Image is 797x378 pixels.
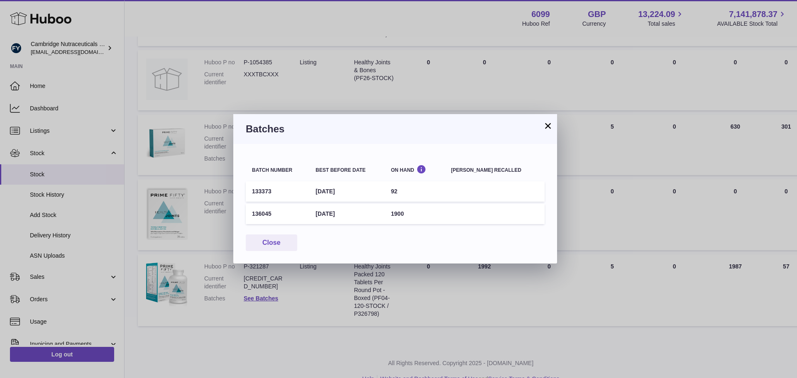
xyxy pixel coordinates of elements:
div: Best before date [315,168,378,173]
td: 92 [385,181,445,202]
td: [DATE] [309,204,384,224]
td: 136045 [246,204,309,224]
h3: Batches [246,122,545,136]
div: [PERSON_NAME] recalled [451,168,538,173]
button: × [543,121,553,131]
td: [DATE] [309,181,384,202]
button: Close [246,234,297,251]
td: 133373 [246,181,309,202]
div: Batch number [252,168,303,173]
div: On Hand [391,165,439,173]
td: 1900 [385,204,445,224]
